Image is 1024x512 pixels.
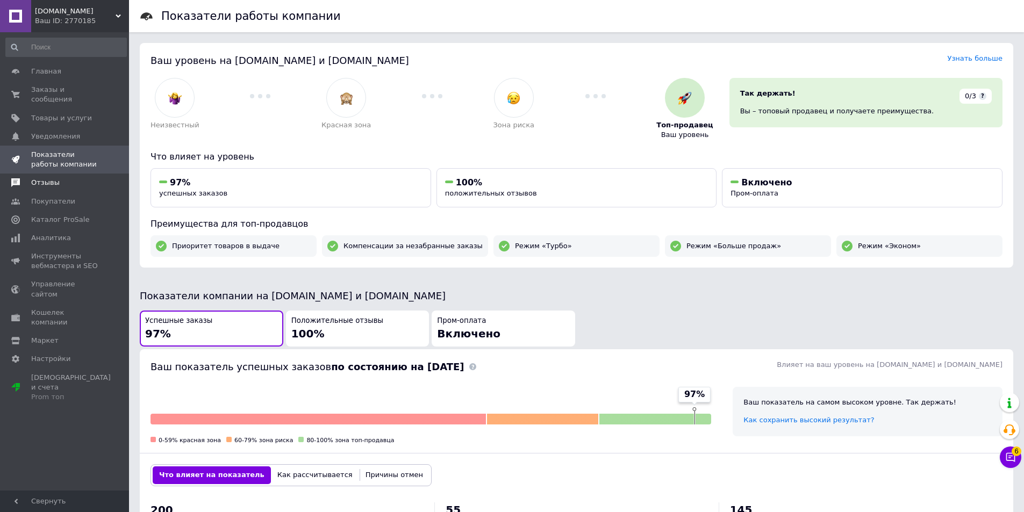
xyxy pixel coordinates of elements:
button: Пром-оплатаВключено [432,311,575,347]
span: Пром-оплата [731,189,778,197]
span: 97% [170,177,190,188]
span: Инструменты вебмастера и SEO [31,251,99,271]
span: Главная [31,67,61,76]
button: 97%успешных заказов [151,168,431,207]
span: Включено [741,177,792,188]
a: Как сохранить высокий результат? [743,416,874,424]
span: Приоритет товаров в выдаче [172,241,280,251]
span: Заказы и сообщения [31,85,99,104]
button: Положительные отзывы100% [286,311,429,347]
span: Показатели компании на [DOMAIN_NAME] и [DOMAIN_NAME] [140,290,446,301]
div: Ваш ID: 2770185 [35,16,129,26]
span: Ваш уровень [661,130,709,140]
span: Красная зона [321,120,371,130]
button: 100%положительных отзывов [436,168,717,207]
span: 97% [145,327,171,340]
input: Поиск [5,38,127,57]
span: Включено [437,327,500,340]
a: Узнать больше [947,54,1002,62]
div: Prom топ [31,392,111,402]
span: 80-100% зона топ-продавца [306,437,394,444]
span: Уведомления [31,132,80,141]
span: Положительные отзывы [291,316,383,326]
span: ? [979,92,986,100]
span: успешных заказов [159,189,227,197]
button: Как рассчитывается [271,466,359,484]
span: положительных отзывов [445,189,537,197]
button: Что влияет на показатель [153,466,271,484]
div: Ваш показатель на самом высоком уровне. Так держать! [743,398,992,407]
span: Топ-продавец [656,120,713,130]
b: по состоянию на [DATE] [331,361,464,372]
button: Причины отмен [359,466,429,484]
img: :see_no_evil: [340,91,353,105]
span: Показатели работы компании [31,150,99,169]
span: Что влияет на уровень [151,152,254,162]
span: 100% [291,327,325,340]
span: Режим «Турбо» [515,241,572,251]
div: 0/3 [959,89,992,104]
span: 0-59% красная зона [159,437,221,444]
span: Отзывы [31,178,60,188]
img: :disappointed_relieved: [507,91,520,105]
span: Каталог ProSale [31,215,89,225]
span: Успешные заказы [145,316,212,326]
span: 60-79% зона риска [234,437,293,444]
span: Маркет [31,336,59,345]
img: :rocket: [678,91,691,105]
span: Влияет на ваш уровень на [DOMAIN_NAME] и [DOMAIN_NAME] [777,360,1002,369]
span: Преимущества для топ-продавцов [151,219,308,229]
span: Ваш уровень на [DOMAIN_NAME] и [DOMAIN_NAME] [151,55,409,66]
img: :woman-shrugging: [168,91,182,105]
span: Товары и услуги [31,113,92,123]
span: 97% [684,388,705,400]
span: [DEMOGRAPHIC_DATA] и счета [31,373,111,402]
h1: Показатели работы компании [161,10,341,23]
span: Аналитика [31,233,71,243]
span: Режим «Эконом» [858,241,921,251]
span: Управление сайтом [31,279,99,299]
span: Кошелек компании [31,308,99,327]
span: Пром-оплата [437,316,486,326]
span: Покупатели [31,197,75,206]
span: 100% [456,177,482,188]
button: Чат с покупателем6 [1000,446,1021,468]
div: Вы – топовый продавец и получаете преимущества. [740,106,992,116]
span: Ваш показатель успешных заказов [151,361,464,372]
span: Зона риска [493,120,535,130]
span: Неизвестный [151,120,199,130]
span: Настройки [31,354,70,364]
span: Так держать! [740,89,796,97]
span: Режим «Больше продаж» [686,241,781,251]
span: blessed.shoes [35,6,116,16]
button: ВключеноПром-оплата [722,168,1002,207]
span: 6 [1012,446,1021,456]
span: Компенсации за незабранные заказы [343,241,483,251]
button: Успешные заказы97% [140,311,283,347]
